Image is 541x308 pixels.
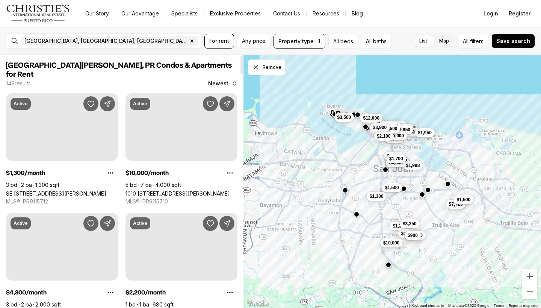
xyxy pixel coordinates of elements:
[386,158,406,167] button: $4,500
[491,34,535,48] button: Save search
[400,219,420,228] button: $3,250
[307,8,345,19] a: Resources
[449,201,463,207] span: $7,725
[133,101,147,107] p: Active
[204,76,242,91] button: Newest
[413,34,433,48] label: List
[396,127,410,133] span: $9,950
[203,216,218,231] button: Save Property: 2305 LAUREL #403
[370,125,392,134] button: $13,250
[14,220,28,226] p: Active
[463,37,468,45] span: All
[219,216,234,231] button: Share Property
[222,165,237,181] button: Property options
[398,229,418,238] button: $1,850
[381,121,401,130] button: $2,400
[408,232,418,238] span: $900
[24,38,187,44] span: [GEOGRAPHIC_DATA], [GEOGRAPHIC_DATA], [GEOGRAPHIC_DATA]
[382,183,402,192] button: $1,500
[470,37,484,45] span: filters
[390,222,410,231] button: $1,350
[381,124,400,133] button: $8,500
[83,96,98,111] button: Save Property: SE 981 1 St. REPARTO METROPOLITANO #APT #1
[6,190,106,197] a: SE 981 1 St. REPARTO METROPOLITANO #APT #1, SAN JUAN PR, 00901
[403,161,423,170] button: $1,998
[415,128,435,137] button: $1,950
[504,6,535,21] button: Register
[453,195,473,204] button: $1,500
[100,96,115,111] button: Share Property
[367,192,387,201] button: $1,300
[203,96,218,111] button: Save Property: 1010 CALLE ORQUID #1106
[79,8,115,19] a: Our Story
[363,115,379,121] span: $12,000
[456,197,470,203] span: $1,500
[237,34,270,49] button: Any price
[388,123,405,129] span: $15,000
[328,34,358,49] button: All beds
[204,34,234,49] button: For rent
[6,62,232,78] span: [GEOGRAPHIC_DATA][PERSON_NAME], PR Condos & Apartments for Rent
[380,238,402,247] button: $10,000
[418,130,432,136] span: $1,950
[133,220,147,226] p: Active
[204,8,267,19] a: Exclusive Properties
[209,38,229,44] span: For rent
[6,80,31,86] p: 149 results
[14,101,28,107] p: Active
[458,34,488,49] button: Allfilters
[389,156,403,162] span: $1,700
[446,200,466,209] button: $7,725
[334,113,354,122] button: $3,500
[377,133,391,139] span: $2,100
[125,190,230,197] a: 1010 CALLE ORQUID #1106, SAN JUAN PR, 00927
[242,38,266,44] span: Any price
[103,285,118,300] button: Property options
[6,5,70,23] img: logo
[103,165,118,181] button: Property options
[384,126,397,132] span: $8,500
[373,124,387,130] span: $3,900
[337,114,351,120] span: $3,500
[393,124,413,133] button: $6,500
[360,114,382,123] button: $12,000
[496,38,530,44] span: Save search
[267,8,306,19] button: Contact Us
[208,80,228,86] span: Newest
[387,153,401,159] span: $1,800
[409,232,423,238] span: $1,800
[479,6,503,21] button: Login
[274,34,325,49] button: Property type · 1
[83,216,98,231] button: Save Property: 310 AV. DE DIEGO #12F
[484,11,498,17] span: Login
[370,123,390,132] button: $3,900
[509,11,530,17] span: Register
[403,221,417,227] span: $3,250
[387,131,407,140] button: $5,000
[370,193,384,199] span: $1,300
[401,231,415,237] span: $1,850
[374,132,394,141] button: $2,100
[433,34,455,48] label: Map
[390,133,404,139] span: $5,000
[346,8,369,19] a: Blog
[386,154,406,163] button: $1,700
[222,285,237,300] button: Property options
[384,152,404,161] button: $1,800
[393,223,407,229] span: $1,350
[115,8,165,19] a: Our Advantage
[385,185,399,191] span: $1,500
[384,123,398,129] span: $2,400
[219,96,234,111] button: Share Property
[248,59,286,75] button: Dismiss drawing
[383,240,399,246] span: $10,000
[393,125,413,134] button: $9,950
[165,8,204,19] a: Specialists
[361,34,391,49] button: All baths
[406,162,420,168] span: $1,998
[100,216,115,231] button: Share Property
[405,231,421,240] button: $900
